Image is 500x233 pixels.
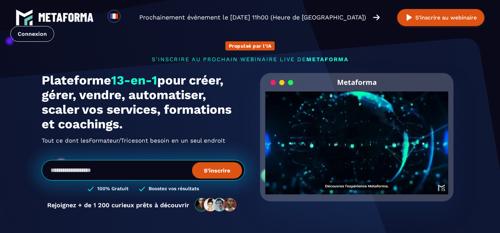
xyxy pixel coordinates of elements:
[38,13,94,22] img: logo
[42,135,245,146] h2: Tout ce dont les ont besoin en un seul endroit
[193,198,239,212] img: community-people
[10,26,54,42] a: Connexion
[139,186,145,192] img: checked
[139,13,366,22] p: Prochainement événement le [DATE] 11h00 (Heure de [GEOGRAPHIC_DATA])
[111,73,157,88] span: 13-en-1
[373,14,380,21] img: arrow-right
[42,56,458,63] p: s'inscrire au prochain webinaire live de
[149,186,199,192] h3: Boostez vos résultats
[306,56,349,63] span: METAFORMA
[192,162,242,178] button: S’inscrire
[87,186,94,192] img: checked
[337,73,377,91] h2: Metaforma
[97,186,128,192] h3: 100% Gratuit
[47,201,189,209] p: Rejoignez + de 1 200 curieux prêts à découvrir
[270,79,293,86] img: loading
[42,73,245,131] h1: Plateforme pour créer, gérer, vendre, automatiser, scaler vos services, formations et coachings.
[397,9,484,26] button: S’inscrire au webinaire
[265,91,448,183] video: Your browser does not support the video tag.
[126,13,132,22] input: Search for option
[405,13,414,22] img: play
[16,9,33,26] img: logo
[110,12,118,21] img: fr
[89,135,138,146] span: Formateur/Trices
[120,10,137,25] div: Search for option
